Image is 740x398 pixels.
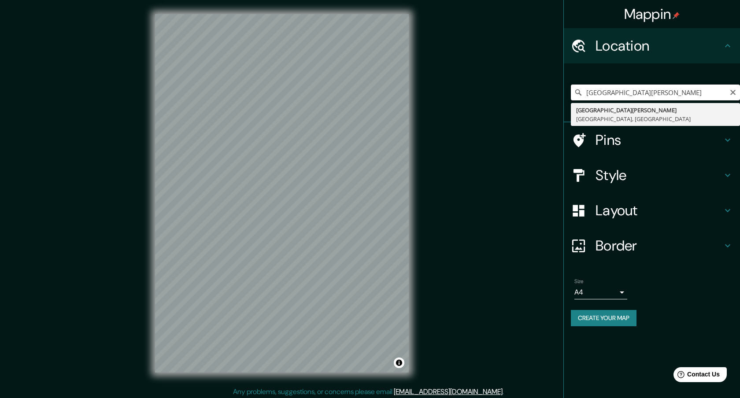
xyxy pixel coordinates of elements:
[729,88,736,96] button: Clear
[571,85,740,100] input: Pick your city or area
[564,193,740,228] div: Layout
[673,12,680,19] img: pin-icon.png
[574,285,627,299] div: A4
[596,237,722,254] h4: Border
[596,166,722,184] h4: Style
[564,122,740,158] div: Pins
[576,114,735,123] div: [GEOGRAPHIC_DATA], [GEOGRAPHIC_DATA]
[576,106,735,114] div: [GEOGRAPHIC_DATA][PERSON_NAME]
[155,14,409,372] canvas: Map
[662,364,730,388] iframe: Help widget launcher
[571,310,636,326] button: Create your map
[596,37,722,55] h4: Location
[394,357,404,368] button: Toggle attribution
[624,5,680,23] h4: Mappin
[394,387,503,396] a: [EMAIL_ADDRESS][DOMAIN_NAME]
[505,387,507,397] div: .
[564,28,740,63] div: Location
[233,387,504,397] p: Any problems, suggestions, or concerns please email .
[574,278,584,285] label: Size
[504,387,505,397] div: .
[596,131,722,149] h4: Pins
[564,228,740,263] div: Border
[596,202,722,219] h4: Layout
[564,158,740,193] div: Style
